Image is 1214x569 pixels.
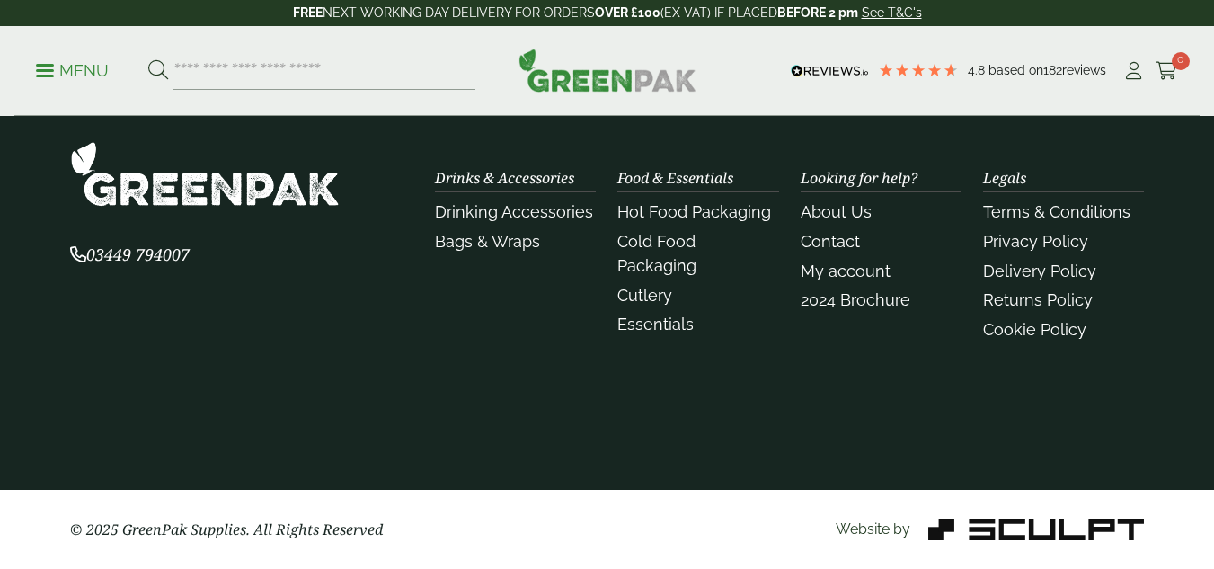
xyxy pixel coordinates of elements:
[70,244,190,265] span: 03449 794007
[1122,62,1145,80] i: My Account
[435,202,593,221] a: Drinking Accessories
[801,290,910,309] a: 2024 Brochure
[862,5,922,20] a: See T&C's
[801,232,860,251] a: Contact
[983,262,1096,280] a: Delivery Policy
[36,60,109,78] a: Menu
[617,232,696,275] a: Cold Food Packaging
[983,232,1088,251] a: Privacy Policy
[70,519,414,540] p: © 2025 GreenPak Supplies. All Rights Reserved
[777,5,858,20] strong: BEFORE 2 pm
[983,320,1086,339] a: Cookie Policy
[617,202,771,221] a: Hot Food Packaging
[1062,63,1106,77] span: reviews
[1172,52,1190,70] span: 0
[988,63,1043,77] span: Based on
[791,65,869,77] img: REVIEWS.io
[968,63,988,77] span: 4.8
[1156,62,1178,80] i: Cart
[518,49,696,92] img: GreenPak Supplies
[801,202,872,221] a: About Us
[617,286,672,305] a: Cutlery
[983,202,1130,221] a: Terms & Conditions
[983,290,1093,309] a: Returns Policy
[36,60,109,82] p: Menu
[1156,58,1178,84] a: 0
[1043,63,1062,77] span: 182
[595,5,660,20] strong: OVER £100
[878,62,959,78] div: 4.79 Stars
[617,315,694,333] a: Essentials
[928,519,1144,539] img: Sculpt
[293,5,323,20] strong: FREE
[435,232,540,251] a: Bags & Wraps
[801,262,891,280] a: My account
[836,520,910,538] span: Website by
[70,141,340,207] img: GreenPak Supplies
[70,247,190,264] a: 03449 794007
